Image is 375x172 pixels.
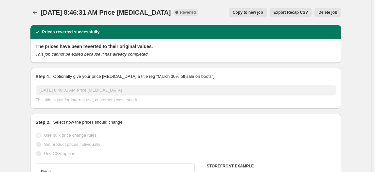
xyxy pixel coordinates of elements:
[180,10,196,15] span: Reverted
[36,73,51,80] h2: Step 1.
[270,8,312,17] button: Export Recap CSV
[53,119,122,126] p: Select how the prices should change
[44,133,97,138] span: Use bulk price change rules
[36,97,137,102] span: This title is just for internal use, customers won't see it
[318,10,337,15] span: Delete job
[42,29,100,35] h2: Prices reverted successfully
[229,8,267,17] button: Copy to new job
[41,9,171,16] span: [DATE] 8:46:31 AM Price [MEDICAL_DATA]
[44,142,100,147] span: Set product prices individually
[207,163,336,169] h6: STOREFRONT EXAMPLE
[314,8,341,17] button: Delete job
[36,119,51,126] h2: Step 2.
[233,10,263,15] span: Copy to new job
[36,43,336,50] h2: The prices have been reverted to their original values.
[36,85,336,95] input: 30% off holiday sale
[274,10,308,15] span: Export Recap CSV
[30,8,40,17] button: Price change jobs
[53,73,214,80] p: Optionally give your price [MEDICAL_DATA] a title (eg "March 30% off sale on boots")
[44,151,76,156] span: Use CSV upload
[36,52,149,57] i: This job cannot be edited because it has already completed.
